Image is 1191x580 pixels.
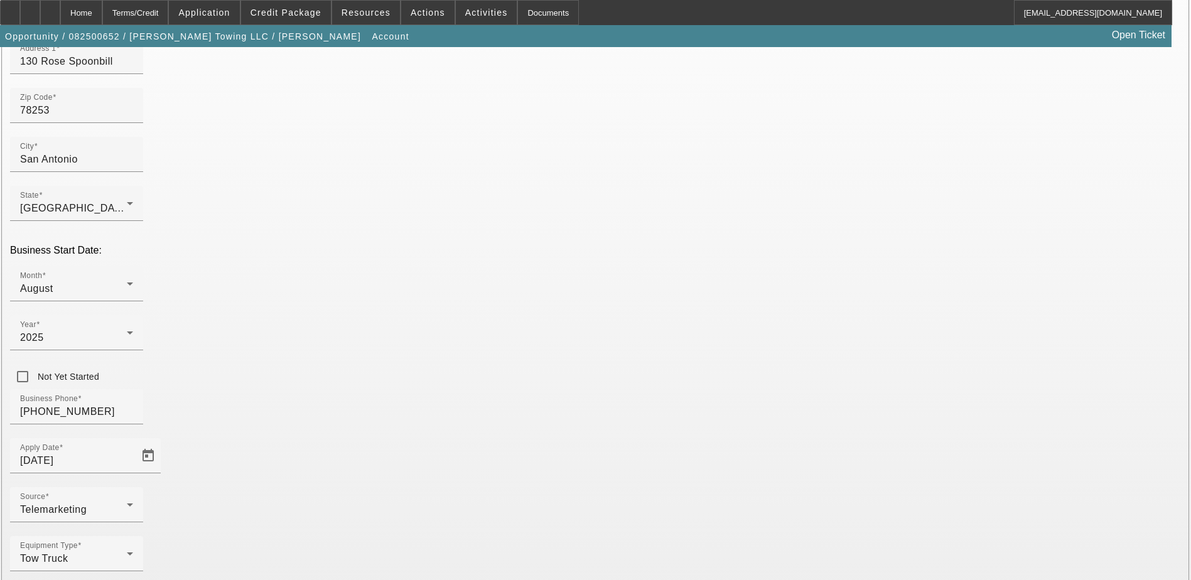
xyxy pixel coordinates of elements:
[20,493,45,501] mat-label: Source
[456,1,517,24] button: Activities
[342,8,391,18] span: Resources
[20,45,56,53] mat-label: Address 1
[1107,24,1170,46] a: Open Ticket
[372,31,409,41] span: Account
[20,272,42,280] mat-label: Month
[241,1,331,24] button: Credit Package
[401,1,455,24] button: Actions
[20,94,53,102] mat-label: Zip Code
[465,8,508,18] span: Activities
[369,25,412,48] button: Account
[411,8,445,18] span: Actions
[20,142,34,151] mat-label: City
[332,1,400,24] button: Resources
[251,8,321,18] span: Credit Package
[20,283,53,294] span: August
[10,245,1181,256] p: Business Start Date:
[20,553,68,564] span: Tow Truck
[20,504,87,515] span: Telemarketing
[169,1,239,24] button: Application
[136,443,161,468] button: Open calendar
[20,444,59,452] mat-label: Apply Date
[20,203,130,213] span: [GEOGRAPHIC_DATA]
[35,370,99,383] label: Not Yet Started
[20,395,78,403] mat-label: Business Phone
[20,542,78,550] mat-label: Equipment Type
[20,321,36,329] mat-label: Year
[5,31,361,41] span: Opportunity / 082500652 / [PERSON_NAME] Towing LLC / [PERSON_NAME]
[20,332,44,343] span: 2025
[178,8,230,18] span: Application
[20,191,39,200] mat-label: State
